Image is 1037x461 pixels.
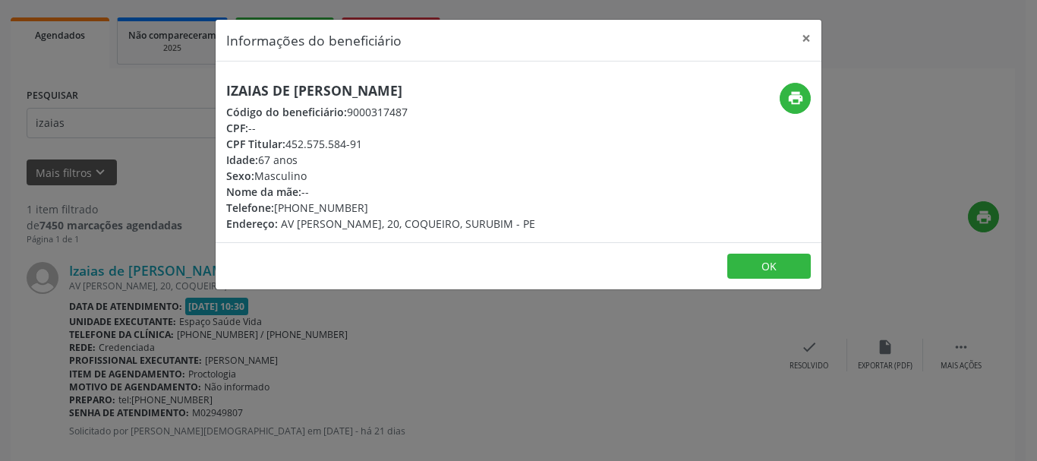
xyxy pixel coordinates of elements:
[226,137,285,151] span: CPF Titular:
[226,200,535,216] div: [PHONE_NUMBER]
[226,169,254,183] span: Sexo:
[226,216,278,231] span: Endereço:
[226,105,347,119] span: Código do beneficiário:
[226,121,248,135] span: CPF:
[791,20,821,57] button: Close
[226,83,535,99] h5: Izaias de [PERSON_NAME]
[727,254,811,279] button: OK
[226,104,535,120] div: 9000317487
[226,153,258,167] span: Idade:
[226,185,301,199] span: Nome da mãe:
[226,168,535,184] div: Masculino
[780,83,811,114] button: print
[226,120,535,136] div: --
[281,216,535,231] span: AV [PERSON_NAME], 20, COQUEIRO, SURUBIM - PE
[226,136,535,152] div: 452.575.584-91
[787,90,804,106] i: print
[226,184,535,200] div: --
[226,30,402,50] h5: Informações do beneficiário
[226,152,535,168] div: 67 anos
[226,201,274,215] span: Telefone:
